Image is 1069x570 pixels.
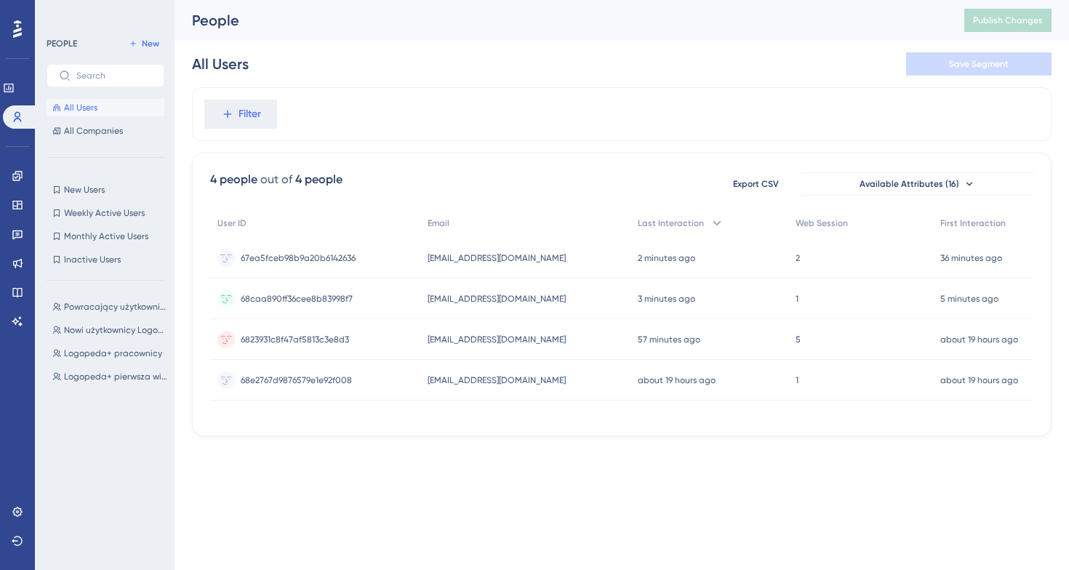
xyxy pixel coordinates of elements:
span: Logopeda+ pracownicy [64,348,162,359]
span: Save Segment [949,58,1009,70]
button: Logopeda+ pierwsza wizyta w aplikacji [47,368,173,385]
span: 68caa890ff36cee8b83998f7 [241,293,353,305]
time: 57 minutes ago [638,334,700,345]
button: New Users [47,181,164,198]
time: 36 minutes ago [940,253,1002,263]
span: Weekly Active Users [64,207,145,219]
span: 2 [796,252,800,264]
span: First Interaction [940,217,1006,229]
input: Search [76,71,152,81]
button: Weekly Active Users [47,204,164,222]
span: Web Session [796,217,848,229]
span: Filter [239,105,261,123]
span: [EMAIL_ADDRESS][DOMAIN_NAME] [428,293,566,305]
button: New [124,35,164,52]
span: New Users [64,184,105,196]
button: Export CSV [719,172,792,196]
span: All Users [64,102,97,113]
button: Nowi użytkownicy Logopeda+ [47,321,173,339]
span: All Companies [64,125,123,137]
button: All Users [47,99,164,116]
button: Available Attributes (16) [801,172,1033,196]
button: All Companies [47,122,164,140]
span: 67ea5fceb98b9a20b6142636 [241,252,356,264]
span: New [142,38,159,49]
span: Export CSV [733,178,779,190]
span: Nowi użytkownicy Logopeda+ [64,324,167,336]
button: Monthly Active Users [47,228,164,245]
time: about 19 hours ago [940,375,1018,385]
span: Last Interaction [638,217,704,229]
button: Logopeda+ pracownicy [47,345,173,362]
span: Available Attributes (16) [860,178,959,190]
span: Email [428,217,449,229]
div: PEOPLE [47,38,77,49]
span: Logopeda+ pierwsza wizyta w aplikacji [64,371,167,382]
time: 3 minutes ago [638,294,695,304]
span: [EMAIL_ADDRESS][DOMAIN_NAME] [428,252,566,264]
div: People [192,10,928,31]
div: 4 people [210,171,257,188]
button: Inactive Users [47,251,164,268]
button: Save Segment [906,52,1052,76]
span: User ID [217,217,247,229]
span: 1 [796,374,798,386]
time: 5 minutes ago [940,294,998,304]
div: out of [260,171,292,188]
button: Publish Changes [964,9,1052,32]
div: 4 people [295,171,343,188]
span: 68e2767d9876579e1e92f008 [241,374,352,386]
span: Monthly Active Users [64,230,148,242]
span: Publish Changes [973,15,1043,26]
span: Powracający użytkownicy Logopeda+ [64,301,167,313]
span: [EMAIL_ADDRESS][DOMAIN_NAME] [428,334,566,345]
button: Filter [204,100,277,129]
span: 1 [796,293,798,305]
time: about 19 hours ago [638,375,716,385]
span: [EMAIL_ADDRESS][DOMAIN_NAME] [428,374,566,386]
span: 6823931c8f47af5813c3e8d3 [241,334,349,345]
div: All Users [192,54,249,74]
button: Powracający użytkownicy Logopeda+ [47,298,173,316]
span: Inactive Users [64,254,121,265]
time: 2 minutes ago [638,253,695,263]
time: about 19 hours ago [940,334,1018,345]
span: 5 [796,334,801,345]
